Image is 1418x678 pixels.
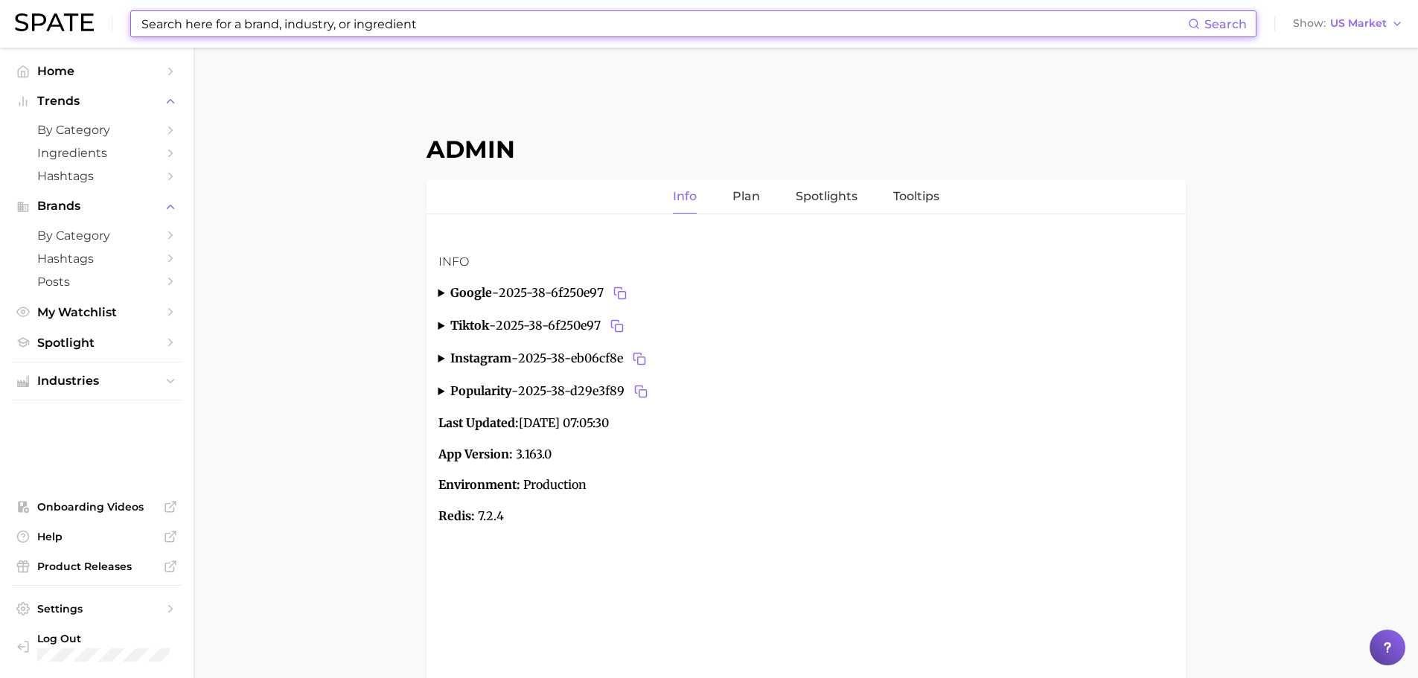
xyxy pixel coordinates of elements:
[12,301,182,324] a: My Watchlist
[438,316,1174,336] summary: tiktok-2025-38-6f250e97Copy 2025-38-6f250e97 to clipboard
[450,351,511,365] strong: instagram
[511,351,518,365] span: -
[12,370,182,392] button: Industries
[37,228,156,243] span: by Category
[438,447,513,461] strong: App Version:
[37,123,156,137] span: by Category
[12,270,182,293] a: Posts
[610,283,630,304] button: Copy 2025-38-6f250e97 to clipboard
[12,247,182,270] a: Hashtags
[12,331,182,354] a: Spotlight
[450,318,489,333] strong: tiktok
[140,11,1188,36] input: Search here for a brand, industry, or ingredient
[1289,14,1407,33] button: ShowUS Market
[673,180,697,214] a: Info
[12,118,182,141] a: by Category
[450,383,511,398] strong: popularity
[629,348,650,369] button: Copy 2025-38-eb06cf8e to clipboard
[438,508,475,523] strong: Redis:
[37,146,156,160] span: Ingredients
[12,525,182,548] a: Help
[427,135,1186,164] h1: Admin
[893,180,939,214] a: Tooltips
[12,496,182,518] a: Onboarding Videos
[37,275,156,289] span: Posts
[607,316,627,336] button: Copy 2025-38-6f250e97 to clipboard
[37,95,156,108] span: Trends
[492,285,499,300] span: -
[1204,17,1247,31] span: Search
[37,169,156,183] span: Hashtags
[438,414,1174,433] p: [DATE] 07:05:30
[438,507,1174,526] p: 7.2.4
[12,627,182,666] a: Log out. Currently logged in with e-mail marwat@spate.nyc.
[450,285,492,300] strong: google
[37,305,156,319] span: My Watchlist
[12,555,182,578] a: Product Releases
[1293,19,1326,28] span: Show
[438,445,1174,464] p: 3.163.0
[12,141,182,164] a: Ingredients
[12,598,182,620] a: Settings
[496,316,627,336] span: 2025-38-6f250e97
[15,13,94,31] img: SPATE
[796,180,857,214] a: Spotlights
[12,195,182,217] button: Brands
[630,381,651,402] button: Copy 2025-38-d29e3f89 to clipboard
[438,477,520,492] strong: Environment:
[37,336,156,350] span: Spotlight
[37,252,156,266] span: Hashtags
[511,383,518,398] span: -
[438,381,1174,402] summary: popularity-2025-38-d29e3f89Copy 2025-38-d29e3f89 to clipboard
[438,283,1174,304] summary: google-2025-38-6f250e97Copy 2025-38-6f250e97 to clipboard
[37,530,156,543] span: Help
[438,253,1174,271] h3: Info
[1330,19,1387,28] span: US Market
[37,199,156,213] span: Brands
[37,64,156,78] span: Home
[12,164,182,188] a: Hashtags
[489,318,496,333] span: -
[518,381,651,402] span: 2025-38-d29e3f89
[438,476,1174,495] p: Production
[12,224,182,247] a: by Category
[518,348,650,369] span: 2025-38-eb06cf8e
[37,602,156,615] span: Settings
[438,415,519,430] strong: Last Updated:
[37,374,156,388] span: Industries
[499,283,630,304] span: 2025-38-6f250e97
[37,632,170,645] span: Log Out
[12,90,182,112] button: Trends
[438,348,1174,369] summary: instagram-2025-38-eb06cf8eCopy 2025-38-eb06cf8e to clipboard
[12,60,182,83] a: Home
[732,180,760,214] a: Plan
[37,560,156,573] span: Product Releases
[37,500,156,514] span: Onboarding Videos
